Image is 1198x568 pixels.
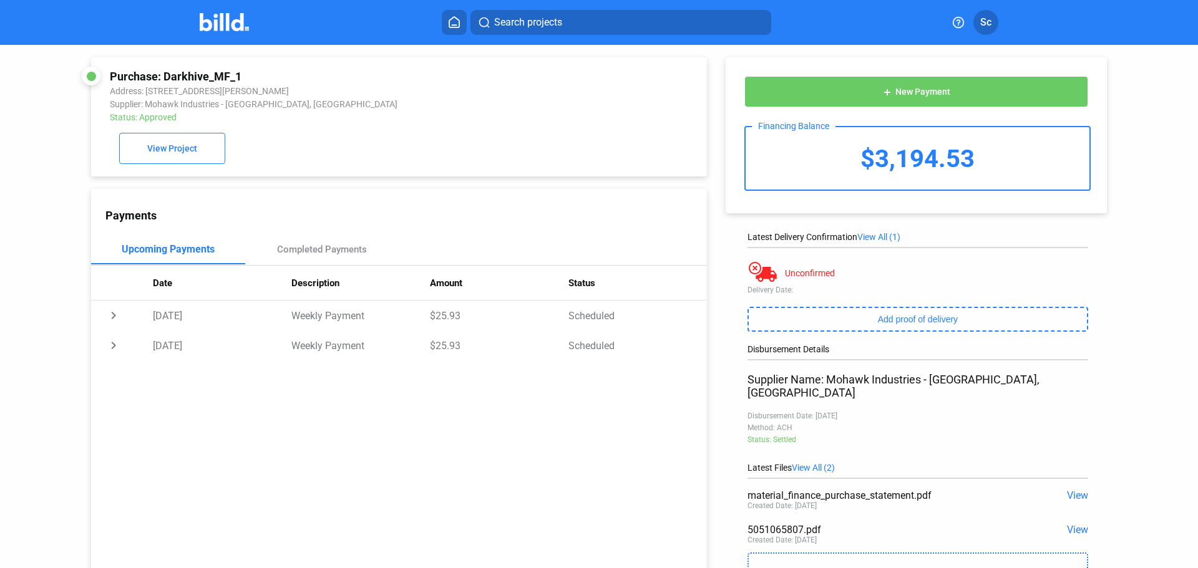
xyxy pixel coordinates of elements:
div: Purchase: Darkhive_MF_1 [110,70,572,83]
td: Scheduled [568,301,707,330]
div: Status: Settled [748,435,1088,444]
span: View [1067,489,1088,501]
span: Search projects [494,15,562,30]
div: Created Date: [DATE] [748,536,817,544]
div: $3,194.53 [746,127,1089,190]
span: Sc [980,15,991,30]
span: Add proof of delivery [878,314,958,324]
button: Sc [973,10,998,35]
div: material_finance_purchase_statement.pdf [748,489,1020,501]
button: New Payment [744,76,1088,107]
div: Status: Approved [110,112,572,122]
div: Financing Balance [752,121,835,131]
mat-icon: add [882,87,892,97]
div: Payments [105,209,707,222]
th: Status [568,266,707,301]
div: Upcoming Payments [122,243,215,255]
div: Method: ACH [748,423,1088,432]
span: View Project [147,144,197,154]
span: View All (1) [857,232,900,242]
button: Add proof of delivery [748,307,1088,332]
div: Latest Files [748,463,1088,473]
div: Created Date: [DATE] [748,501,817,510]
div: Supplier Name: Mohawk Industries - [GEOGRAPHIC_DATA], [GEOGRAPHIC_DATA] [748,373,1088,399]
td: [DATE] [153,330,291,360]
div: Unconfirmed [785,268,835,278]
div: Address: [STREET_ADDRESS][PERSON_NAME] [110,86,572,96]
td: $25.93 [430,301,568,330]
td: Scheduled [568,330,707,360]
td: [DATE] [153,301,291,330]
span: View All (2) [792,463,835,473]
span: New Payment [895,87,950,97]
div: Delivery Date: [748,286,1088,294]
img: Billd Company Logo [200,13,249,31]
button: View Project [119,133,225,164]
th: Description [291,266,430,301]
div: Disbursement Date: [DATE] [748,412,1088,420]
button: Search projects [470,10,771,35]
td: Weekly Payment [291,301,430,330]
td: Weekly Payment [291,330,430,360]
div: Supplier: Mohawk Industries - [GEOGRAPHIC_DATA], [GEOGRAPHIC_DATA] [110,99,572,109]
th: Amount [430,266,568,301]
th: Date [153,266,291,301]
div: 5051065807.pdf [748,524,1020,536]
div: Latest Delivery Confirmation [748,232,1088,242]
div: Completed Payments [277,244,367,255]
div: Disbursement Details [748,344,1088,354]
span: View [1067,524,1088,536]
td: $25.93 [430,330,568,360]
